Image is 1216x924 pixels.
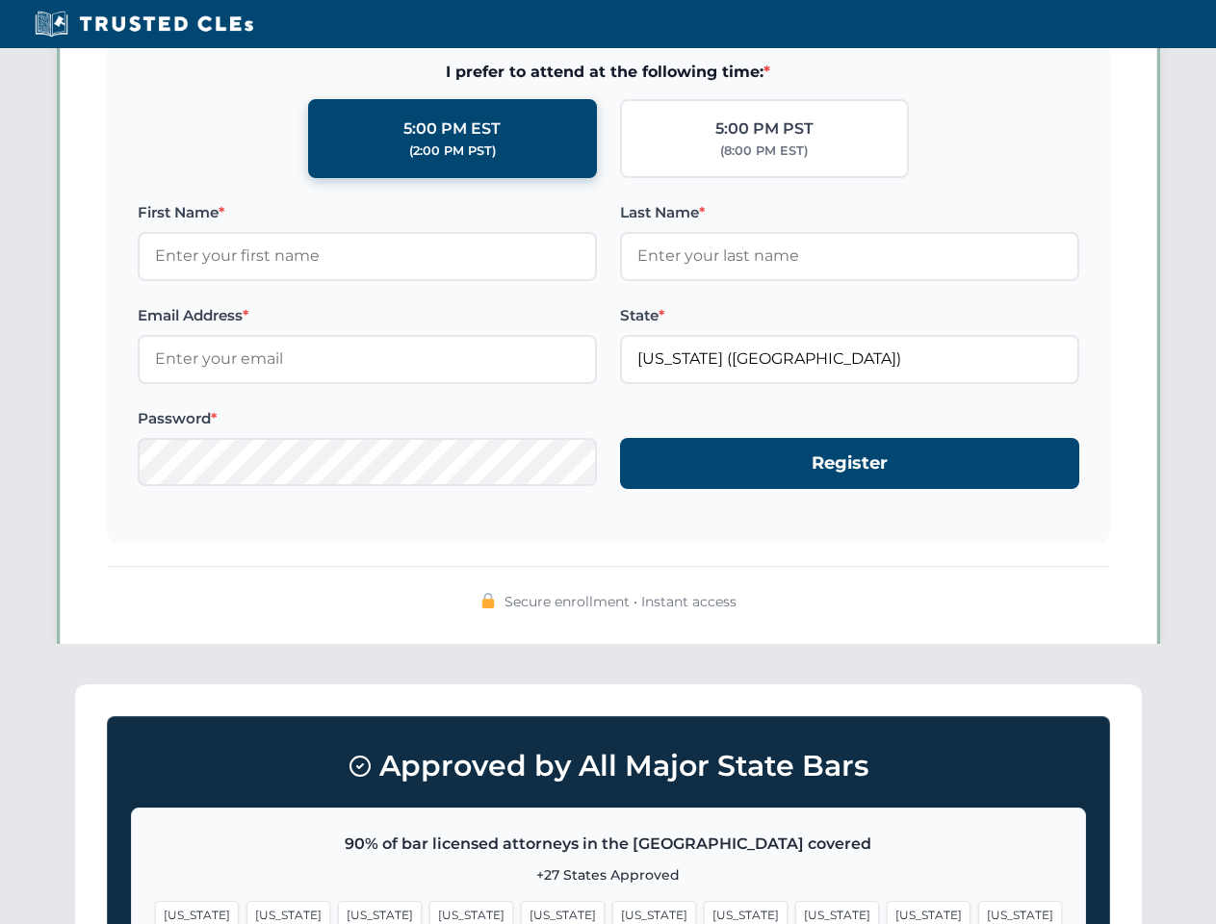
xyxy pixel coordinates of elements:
[138,232,597,280] input: Enter your first name
[620,304,1079,327] label: State
[505,591,737,612] span: Secure enrollment • Instant access
[720,141,808,161] div: (8:00 PM EST)
[29,10,259,38] img: Trusted CLEs
[138,407,597,430] label: Password
[138,60,1079,85] span: I prefer to attend at the following time:
[155,864,1062,885] p: +27 States Approved
[403,116,501,141] div: 5:00 PM EST
[409,141,496,161] div: (2:00 PM PST)
[620,335,1079,383] input: Florida (FL)
[138,304,597,327] label: Email Address
[131,740,1086,792] h3: Approved by All Major State Bars
[138,335,597,383] input: Enter your email
[715,116,814,141] div: 5:00 PM PST
[620,201,1079,224] label: Last Name
[620,232,1079,280] input: Enter your last name
[480,593,496,608] img: 🔒
[620,438,1079,489] button: Register
[138,201,597,224] label: First Name
[155,832,1062,857] p: 90% of bar licensed attorneys in the [GEOGRAPHIC_DATA] covered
